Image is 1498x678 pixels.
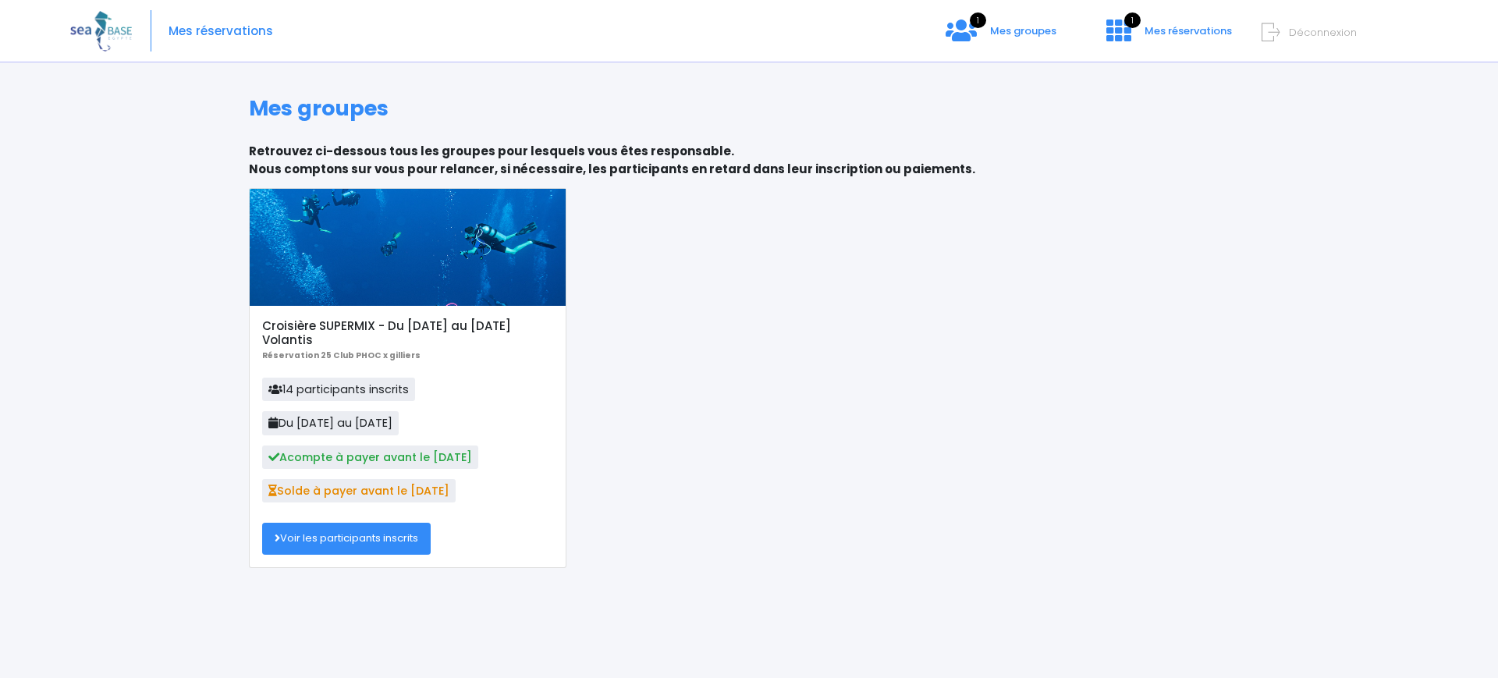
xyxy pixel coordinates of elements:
a: 1 Mes réservations [1094,29,1241,44]
b: Réservation 25 Club PHOC x gilliers [262,350,421,361]
span: 1 [1124,12,1141,28]
span: Mes groupes [990,23,1056,38]
span: 1 [970,12,986,28]
span: 14 participants inscrits [262,378,415,401]
span: Du [DATE] au [DATE] [262,411,399,435]
span: Mes réservations [1145,23,1232,38]
span: Solde à payer avant le [DATE] [262,479,456,502]
span: Déconnexion [1289,25,1357,40]
a: 1 Mes groupes [933,29,1069,44]
p: Retrouvez ci-dessous tous les groupes pour lesquels vous êtes responsable. Nous comptons sur vous... [249,143,1250,178]
h5: Croisière SUPERMIX - Du [DATE] au [DATE] Volantis [262,319,553,347]
a: Voir les participants inscrits [262,523,431,554]
span: Acompte à payer avant le [DATE] [262,445,478,469]
h1: Mes groupes [249,96,1250,121]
